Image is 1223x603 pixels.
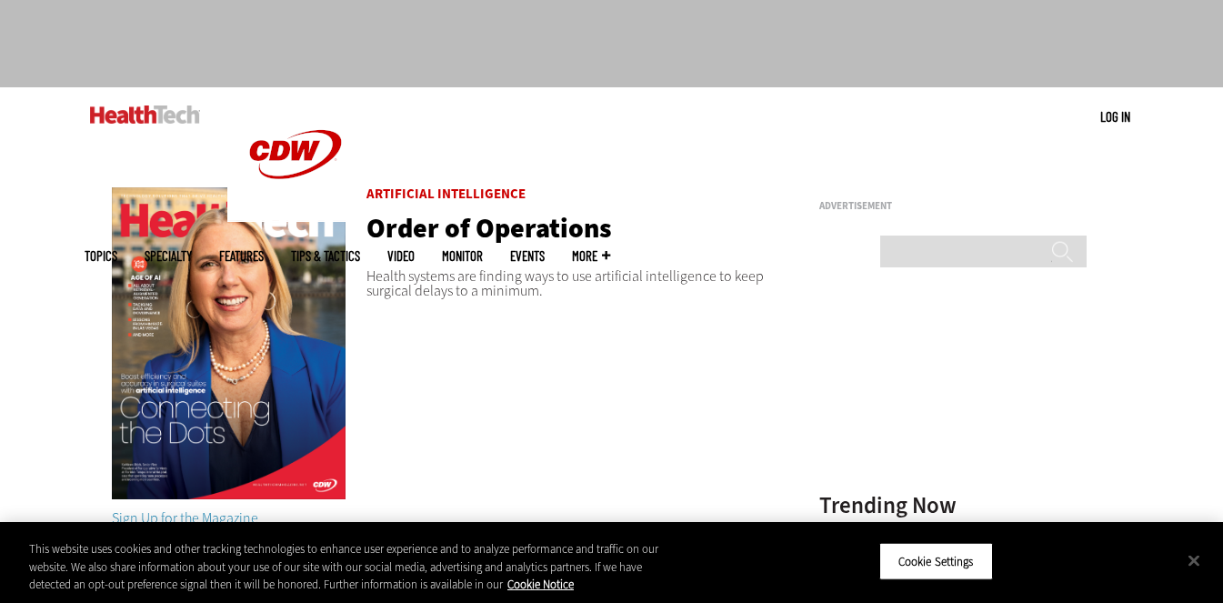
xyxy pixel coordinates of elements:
a: Tips & Tactics [291,249,360,263]
img: Home [90,106,200,124]
img: HLTECH_Q225_C1.jpg [112,187,346,499]
a: More information about your privacy [507,577,574,592]
a: CDW [227,207,364,226]
div: This website uses cookies and other tracking technologies to enhance user experience and to analy... [29,540,673,594]
a: Sign Up for the Magazine [112,508,258,528]
a: MonITor [442,249,483,263]
div: Health systems are finding ways to use artificial intelligence to keep surgical delays to a minimum. [366,187,771,298]
img: Home [227,87,364,222]
iframe: advertisement [819,218,1092,446]
a: Video [387,249,415,263]
a: Features [219,249,264,263]
div: User menu [1100,107,1130,126]
span: Specialty [145,249,192,263]
span: More [572,249,610,263]
a: Events [510,249,545,263]
span: Topics [85,249,117,263]
h3: Trending Now [819,494,1092,517]
button: Cookie Settings [879,542,993,580]
a: Log in [1100,108,1130,125]
button: Close [1174,540,1214,580]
